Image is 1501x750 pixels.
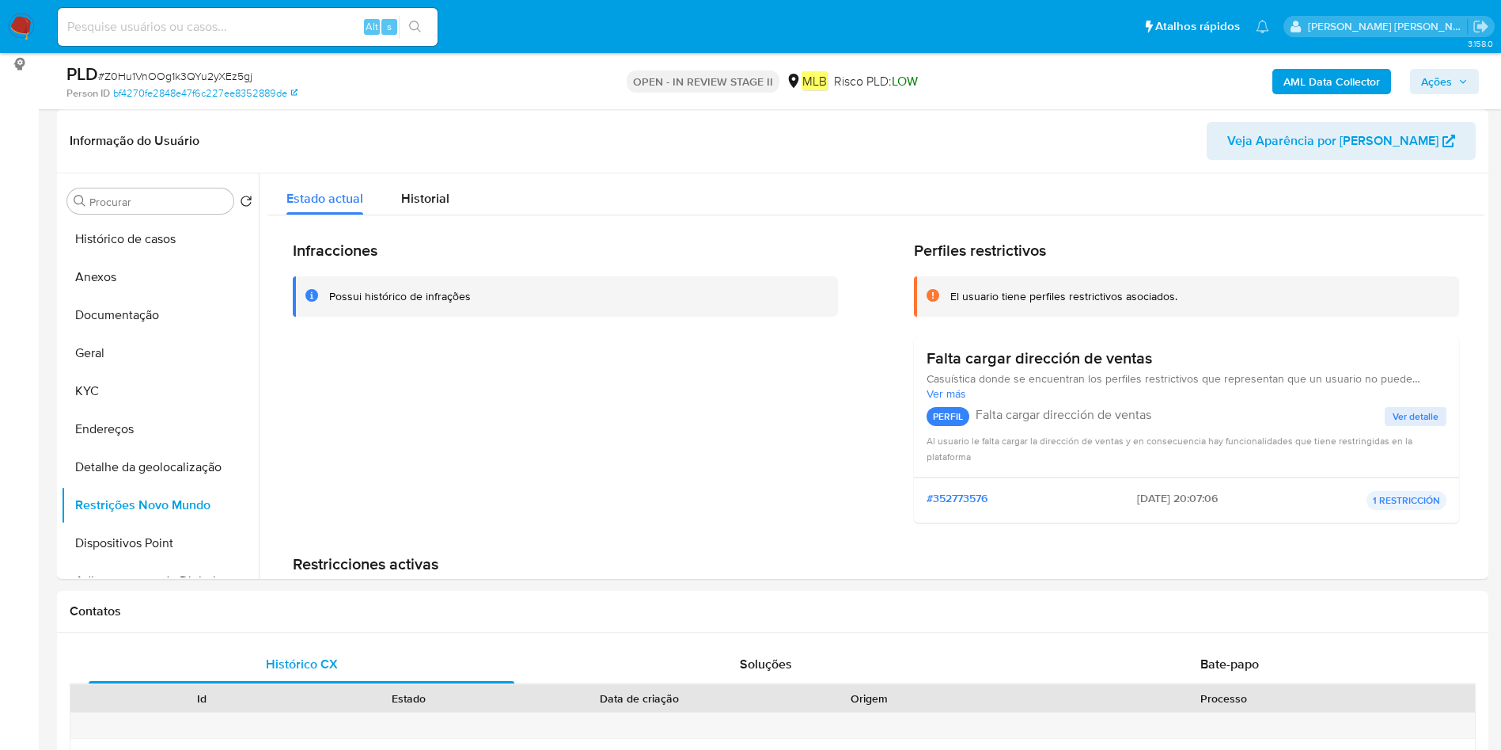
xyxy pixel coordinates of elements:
span: Bate-papo [1200,655,1259,673]
a: Sair [1473,18,1489,35]
span: Risco PLD: [834,73,918,90]
button: Histórico de casos [61,220,259,258]
button: Retornar ao pedido padrão [240,195,252,212]
p: OPEN - IN REVIEW STAGE II [627,70,779,93]
input: Pesquise usuários ou casos... [58,17,438,37]
input: Procurar [89,195,227,209]
span: 3.158.0 [1468,37,1493,50]
div: Estado [316,691,502,706]
button: Dispositivos Point [61,524,259,562]
span: LOW [892,72,918,90]
button: Geral [61,334,259,372]
b: AML Data Collector [1283,69,1380,94]
span: s [387,19,392,34]
button: search-icon [399,16,431,38]
button: Endereços [61,410,259,448]
button: Procurar [74,195,86,207]
button: KYC [61,372,259,410]
span: Alt [366,19,378,34]
button: Ações [1410,69,1479,94]
h1: Informação do Usuário [70,133,199,149]
a: bf4270fe2848e47f6c227ee8352889de [113,86,298,101]
button: Adiantamentos de Dinheiro [61,562,259,600]
span: Veja Aparência por [PERSON_NAME] [1227,122,1438,160]
button: Veja Aparência por [PERSON_NAME] [1207,122,1476,160]
span: Atalhos rápidos [1155,18,1240,35]
b: PLD [66,61,98,86]
button: Anexos [61,258,259,296]
button: Documentação [61,296,259,334]
div: Origem [777,691,962,706]
div: Data de criação [524,691,755,706]
button: AML Data Collector [1272,69,1391,94]
button: Restrições Novo Mundo [61,486,259,524]
span: Histórico CX [266,655,338,673]
a: Notificações [1256,20,1269,33]
span: Soluções [740,655,792,673]
span: # Z0Hu1VnOOg1k3QYu2yXEz5gj [98,68,252,84]
p: juliane.miranda@mercadolivre.com [1308,19,1468,34]
div: Processo [984,691,1464,706]
b: Person ID [66,86,110,101]
em: MLB [802,71,828,90]
button: Detalhe da geolocalização [61,448,259,486]
h1: Contatos [70,603,1476,619]
span: Ações [1421,69,1452,94]
div: Id [109,691,294,706]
